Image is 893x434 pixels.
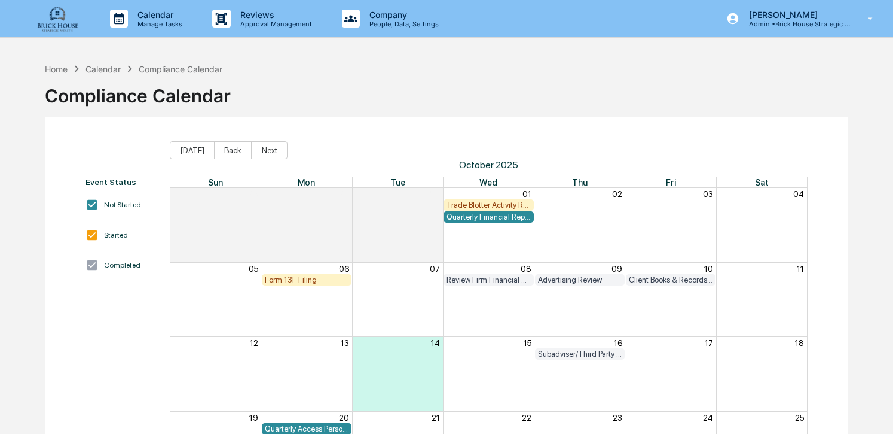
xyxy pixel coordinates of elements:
button: Back [214,141,252,159]
button: 21 [432,413,440,423]
p: Admin • Brick House Strategic Wealth [739,20,851,28]
button: 01 [522,189,531,199]
span: October 2025 [170,159,808,171]
div: Started [104,231,128,239]
button: 03 [703,189,713,199]
span: Tue [390,177,405,187]
button: 16 [614,338,622,348]
span: Wed [479,177,497,187]
iframe: Open customer support [855,394,887,427]
button: 15 [524,338,531,348]
div: Home [45,64,68,74]
button: 18 [795,338,804,348]
p: [PERSON_NAME] [739,10,851,20]
button: 08 [521,264,531,274]
p: People, Data, Settings [360,20,445,28]
button: 07 [430,264,440,274]
button: 25 [795,413,804,423]
span: Mon [298,177,315,187]
p: Approval Management [231,20,318,28]
div: Completed [104,261,140,269]
div: Quarterly Access Person Reporting & Certification [265,424,348,433]
button: 05 [249,264,258,274]
button: 29 [339,189,349,199]
button: 19 [249,413,258,423]
button: 09 [611,264,622,274]
button: 12 [250,338,258,348]
p: Company [360,10,445,20]
img: logo [29,5,86,32]
p: Calendar [128,10,188,20]
button: 06 [339,264,349,274]
div: Advertising Review [538,275,622,284]
span: Sat [755,177,769,187]
span: Sun [208,177,223,187]
button: 02 [612,189,622,199]
div: Client Books & Records Review [629,275,712,284]
button: 10 [704,264,713,274]
button: 14 [431,338,440,348]
div: Form 13F Filing [265,275,348,284]
button: 04 [793,189,804,199]
button: 28 [248,189,258,199]
div: Calendar [85,64,121,74]
p: Reviews [231,10,318,20]
div: Event Status [85,177,158,187]
button: [DATE] [170,141,215,159]
span: Thu [572,177,588,187]
button: 11 [797,264,804,274]
div: Compliance Calendar [45,75,231,107]
button: 24 [703,413,713,423]
div: Subadviser/Third Party Money Manager Due Diligence Review [538,350,622,359]
div: Not Started [104,201,141,209]
button: 22 [522,413,531,423]
p: Manage Tasks [128,20,188,28]
button: 30 [430,189,440,199]
span: Fri [666,177,676,187]
div: Compliance Calendar [139,64,222,74]
div: Trade Blotter Activity Review [446,201,530,210]
div: Quarterly Financial Reporting [446,213,530,221]
button: 13 [341,338,349,348]
button: 23 [613,413,622,423]
button: 17 [705,338,713,348]
button: 20 [339,413,349,423]
button: Next [252,141,288,159]
div: Review Firm Financial Condition [446,275,530,284]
